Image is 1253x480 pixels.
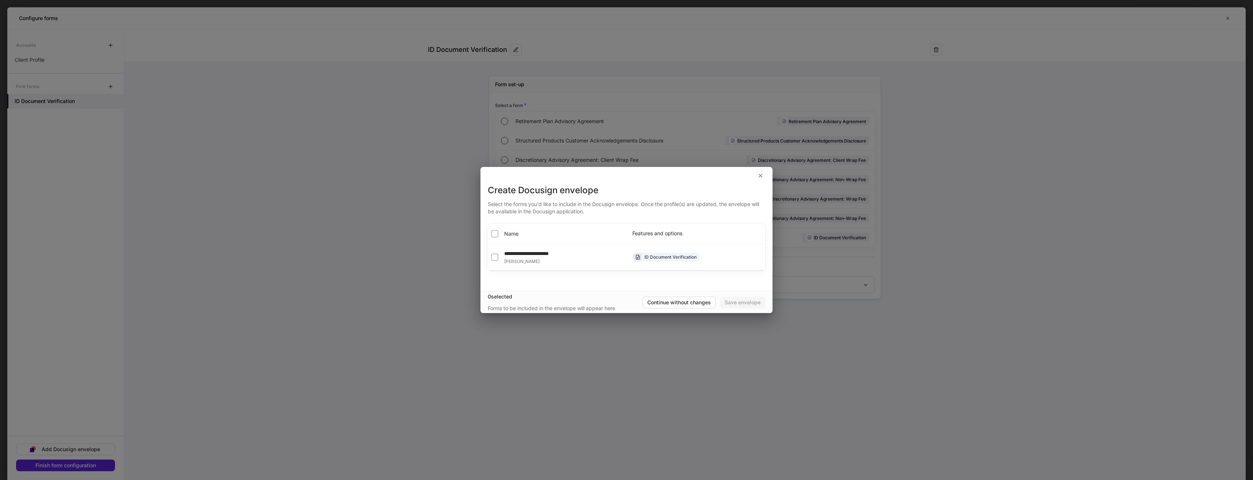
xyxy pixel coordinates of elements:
[644,254,697,260] div: ID Document Verification
[647,300,711,305] div: Continue without changes
[488,305,615,312] div: Forms to be included in the envelope will appear here
[626,224,765,244] th: Features and options
[488,184,765,196] div: Create Docusign envelope
[504,230,518,237] span: Name
[643,297,716,308] button: Continue without changes
[488,293,643,300] div: 0 selected
[488,196,765,215] div: Select the forms you'd like to include in the Docusign envelope. Once the profile(s) are updated,...
[504,259,540,264] span: [PERSON_NAME]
